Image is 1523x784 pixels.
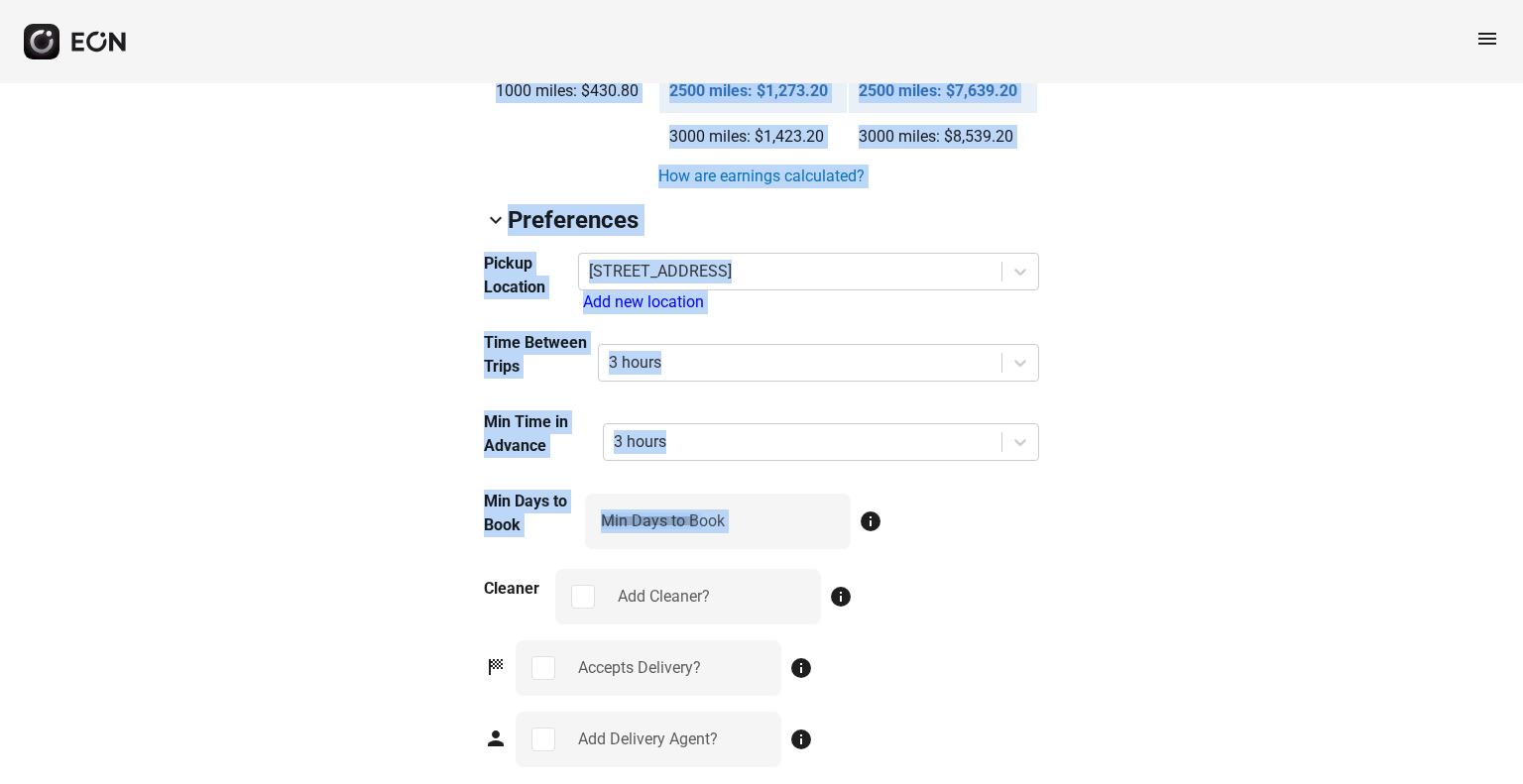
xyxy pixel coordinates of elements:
[789,656,813,680] span: info
[484,727,508,750] span: person
[849,69,1037,113] td: 2500 miles: $7,639.20
[484,655,508,679] span: sports_score
[578,656,701,680] div: Accepts Delivery?
[508,204,639,236] h2: Preferences
[484,331,598,379] h3: Time Between Trips
[484,252,578,299] h3: Pickup Location
[484,490,585,537] h3: Min Days to Book
[601,509,725,533] label: Min Days to Book
[659,115,848,159] td: 3000 miles: $1,423.20
[484,208,508,232] span: keyboard_arrow_down
[484,577,539,601] h3: Cleaner
[656,165,867,188] a: How are earnings calculated?
[1475,27,1499,51] span: menu
[484,410,603,458] h3: Min Time in Advance
[659,69,848,113] td: 2500 miles: $1,273.20
[486,69,657,113] td: 1000 miles: $430.80
[578,728,718,751] div: Add Delivery Agent?
[859,509,882,533] span: info
[583,290,1039,314] div: Add new location
[829,585,853,609] span: info
[618,585,710,609] div: Add Cleaner?
[789,728,813,751] span: info
[849,115,1037,159] td: 3000 miles: $8,539.20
